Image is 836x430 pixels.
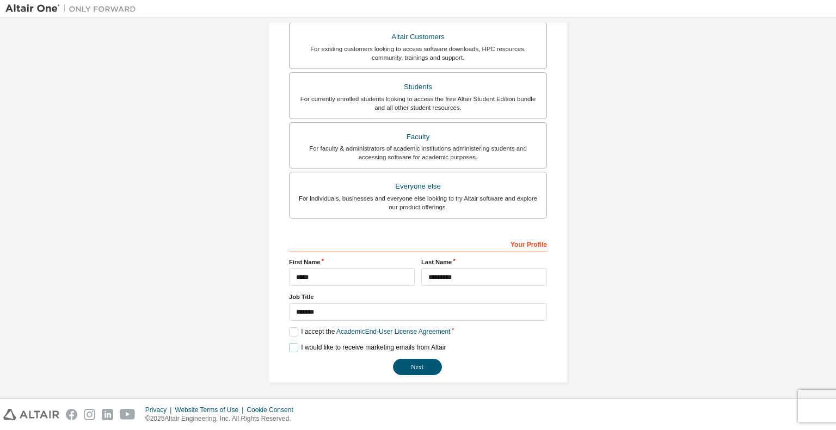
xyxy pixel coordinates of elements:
[296,144,540,161] div: For faculty & administrators of academic institutions administering students and accessing softwa...
[289,258,415,266] label: First Name
[66,409,77,420] img: facebook.svg
[421,258,547,266] label: Last Name
[120,409,136,420] img: youtube.svg
[296,129,540,145] div: Faculty
[3,409,59,420] img: altair_logo.svg
[296,95,540,112] div: For currently enrolled students looking to access the free Altair Student Edition bundle and all ...
[296,179,540,194] div: Everyone else
[175,406,247,414] div: Website Terms of Use
[84,409,95,420] img: instagram.svg
[289,327,450,336] label: I accept the
[5,3,142,14] img: Altair One
[289,235,547,252] div: Your Profile
[247,406,299,414] div: Cookie Consent
[296,79,540,95] div: Students
[393,359,442,375] button: Next
[296,45,540,62] div: For existing customers looking to access software downloads, HPC resources, community, trainings ...
[296,29,540,45] div: Altair Customers
[145,406,175,414] div: Privacy
[289,292,547,301] label: Job Title
[289,343,446,352] label: I would like to receive marketing emails from Altair
[145,414,300,423] p: © 2025 Altair Engineering, Inc. All Rights Reserved.
[296,194,540,211] div: For individuals, businesses and everyone else looking to try Altair software and explore our prod...
[336,328,450,335] a: Academic End-User License Agreement
[102,409,113,420] img: linkedin.svg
